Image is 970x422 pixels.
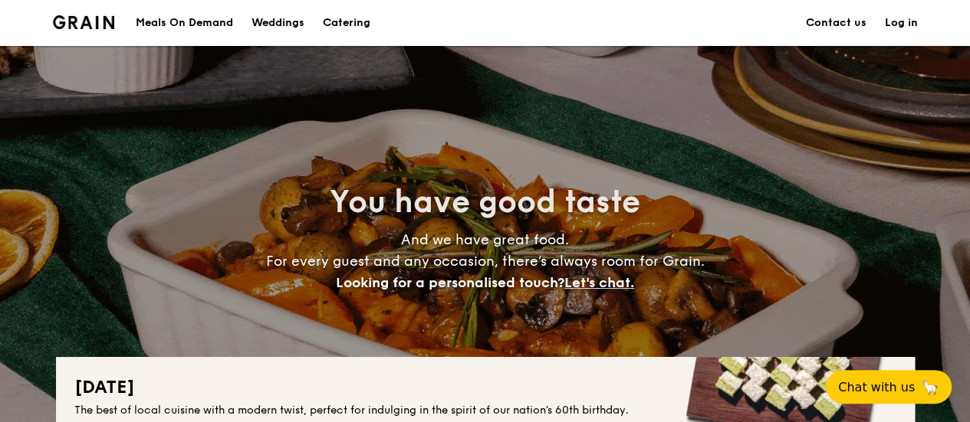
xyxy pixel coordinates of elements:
[336,274,564,291] span: Looking for a personalised touch?
[53,15,115,29] img: Grain
[74,403,896,418] div: The best of local cuisine with a modern twist, perfect for indulging in the spirit of our nation’...
[266,231,705,291] span: And we have great food. For every guest and any occasion, there’s always room for Grain.
[838,380,915,394] span: Chat with us
[330,184,640,221] span: You have good taste
[826,370,952,404] button: Chat with us🦙
[921,378,939,396] span: 🦙
[74,375,896,400] h2: [DATE]
[53,15,115,29] a: Logotype
[564,274,634,291] span: Let's chat.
